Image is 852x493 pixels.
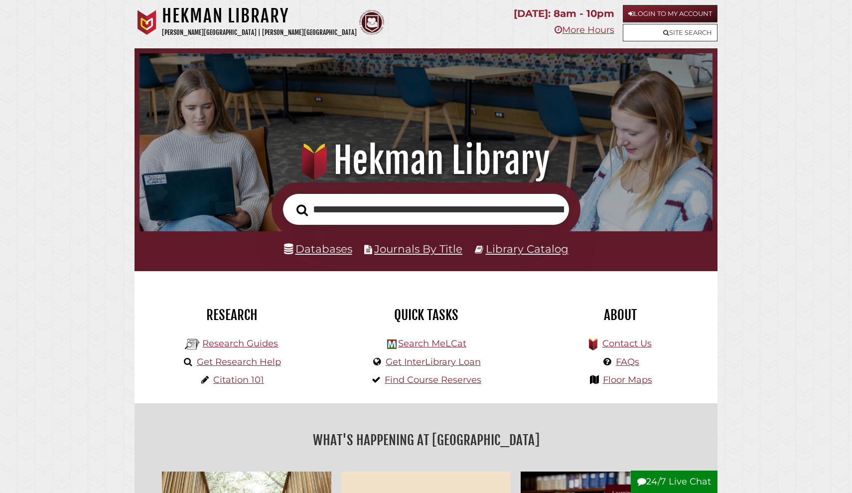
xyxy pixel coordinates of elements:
p: [PERSON_NAME][GEOGRAPHIC_DATA] | [PERSON_NAME][GEOGRAPHIC_DATA] [162,27,357,38]
h2: Research [142,307,321,324]
a: Login to My Account [623,5,717,22]
a: Get Research Help [197,356,281,367]
h2: What's Happening at [GEOGRAPHIC_DATA] [142,429,710,452]
h2: Quick Tasks [336,307,516,324]
a: Databases [284,242,352,255]
p: [DATE]: 8am - 10pm [514,5,614,22]
img: Hekman Library Logo [185,337,200,352]
img: Hekman Library Logo [387,339,397,349]
a: Library Catalog [486,242,568,255]
a: Contact Us [602,338,652,349]
i: Search [296,204,308,216]
h2: About [531,307,710,324]
a: Get InterLibrary Loan [386,356,481,367]
a: Search MeLCat [398,338,466,349]
img: Calvin University [135,10,159,35]
a: More Hours [555,24,614,35]
a: Find Course Reserves [385,374,481,385]
h1: Hekman Library [162,5,357,27]
button: Search [291,201,313,219]
a: Site Search [623,24,717,41]
a: Floor Maps [603,374,652,385]
h1: Hekman Library [152,139,700,182]
img: Calvin Theological Seminary [359,10,384,35]
a: Research Guides [202,338,278,349]
a: Journals By Title [374,242,462,255]
a: FAQs [616,356,639,367]
a: Citation 101 [213,374,264,385]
